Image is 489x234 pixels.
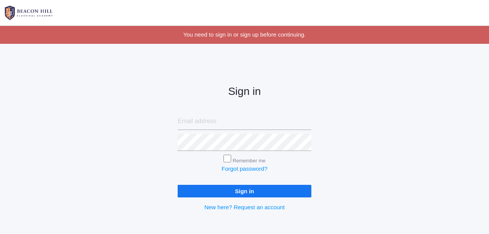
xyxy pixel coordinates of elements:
h2: Sign in [178,86,311,98]
a: Forgot password? [222,165,267,172]
a: New here? Request an account [204,204,285,210]
label: Remember me [233,158,266,163]
input: Email address [178,113,311,130]
input: Sign in [178,185,311,197]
